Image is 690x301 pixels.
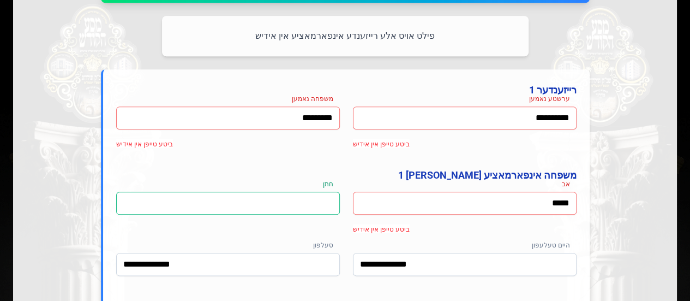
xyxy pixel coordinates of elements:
span: ביטע טייפן אין אידיש [353,140,410,148]
span: ביטע טייפן אין אידיש [353,226,410,233]
p: פילט אויס אלע רייזענדע אינפארמאציע אין אידיש [175,29,515,43]
h4: רייזענדער 1 [116,82,577,98]
span: ביטע טייפן אין אידיש [116,140,173,148]
h4: משפחה אינפארמאציע [PERSON_NAME] 1 [116,168,577,183]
